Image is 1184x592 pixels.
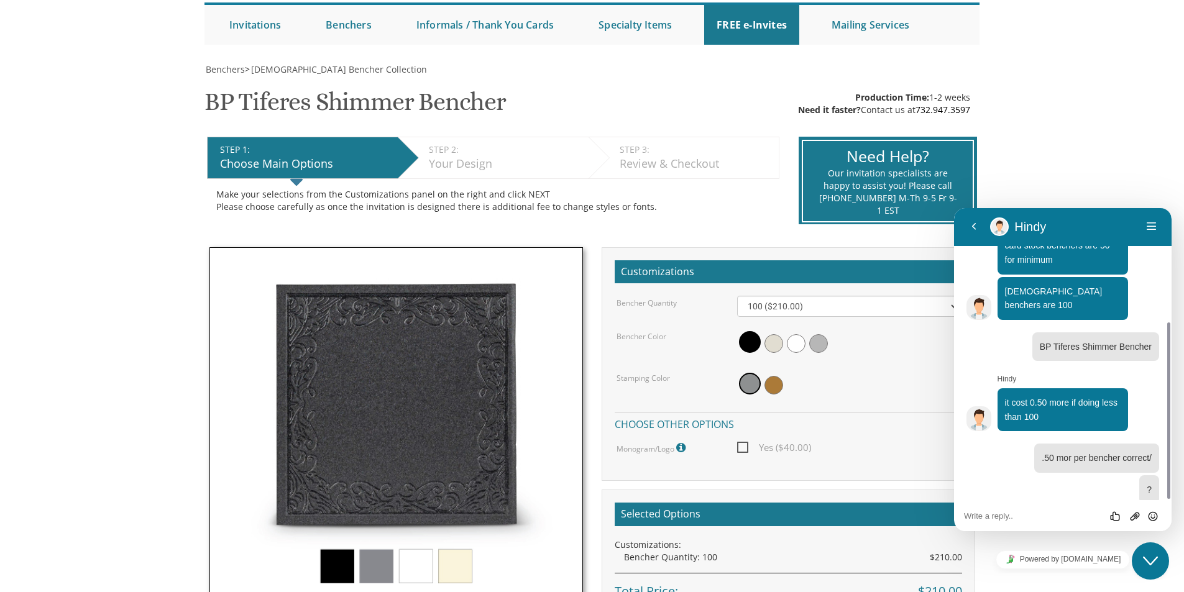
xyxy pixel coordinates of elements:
iframe: chat widget [954,208,1172,531]
span: Benchers [206,63,245,75]
h2: Customizations [615,260,962,284]
span: Yes ($40.00) [737,440,811,455]
span: Production Time: [855,91,929,103]
div: Make your selections from the Customizations panel on the right and click NEXT Please choose care... [216,188,770,213]
a: [DEMOGRAPHIC_DATA] Bencher Collection [250,63,427,75]
label: Bencher Quantity [617,298,677,308]
a: Mailing Services [819,5,922,45]
div: Your Design [429,156,582,172]
h2: Selected Options [615,503,962,526]
div: 1-2 weeks Contact us at [798,91,970,116]
a: 732.947.3597 [916,104,970,116]
div: Need Help? [819,145,957,168]
span: > [245,63,427,75]
h4: Choose other options [615,412,962,434]
a: Benchers [313,5,384,45]
div: STEP 1: [220,143,392,156]
div: Our invitation specialists are happy to assist you! Please call [PHONE_NUMBER] M-Th 9-5 Fr 9-1 EST [819,167,957,217]
label: Monogram/Logo [617,440,689,456]
span: $210.00 [930,551,962,563]
a: Benchers [204,63,245,75]
a: Specialty Items [586,5,684,45]
div: Customizations: [615,539,962,551]
a: FREE e-Invites [704,5,799,45]
span: Need it faster? [798,104,861,116]
label: Stamping Color [617,373,670,383]
a: Invitations [217,5,293,45]
div: Bencher Quantity: 100 [624,551,962,563]
iframe: chat widget [954,545,1172,573]
div: Review & Checkout [620,156,773,172]
div: STEP 3: [620,143,773,156]
span: [DEMOGRAPHIC_DATA] Bencher Collection [251,63,427,75]
iframe: chat widget [1132,542,1172,580]
a: Informals / Thank You Cards [404,5,566,45]
h1: BP Tiferes Shimmer Bencher [204,88,506,125]
label: Bencher Color [617,331,666,342]
div: Choose Main Options [220,156,392,172]
div: STEP 2: [429,143,582,156]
